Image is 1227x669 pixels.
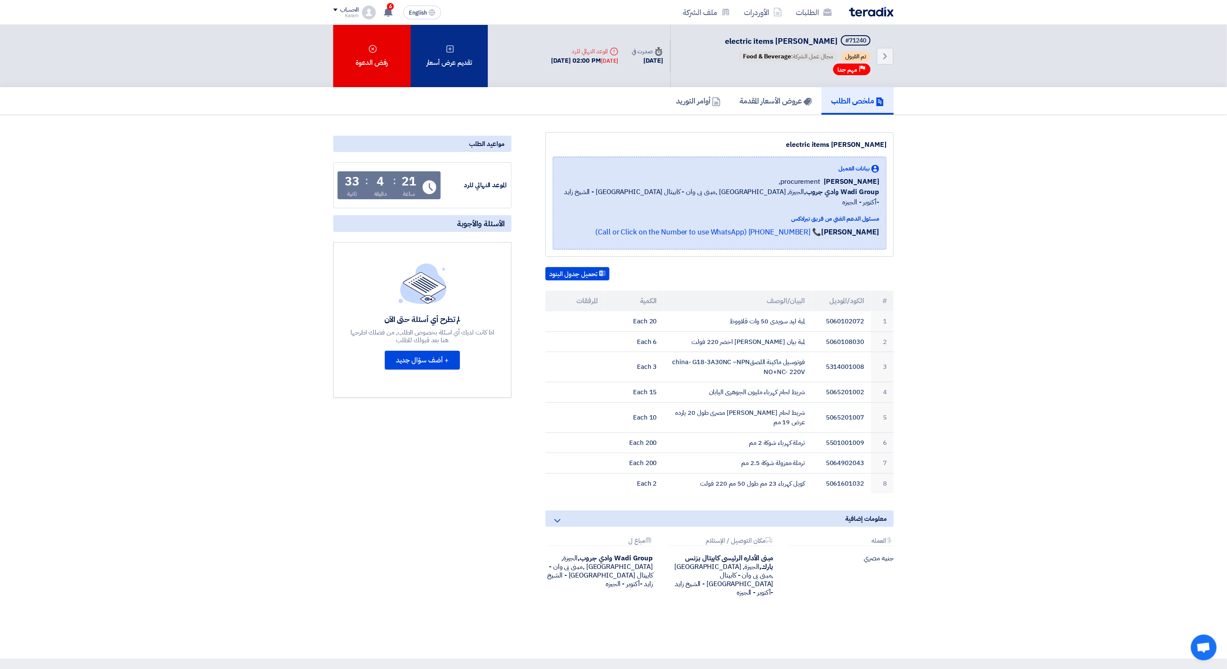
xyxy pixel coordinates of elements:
[385,351,460,370] button: + أضف سؤال جديد
[676,2,737,22] a: ملف الشركة
[560,214,879,223] div: مسئول الدعم الفني من فريق تيرادكس
[402,176,416,188] div: 21
[578,553,653,563] b: Wadi Group وادي جروب,
[871,291,894,311] th: #
[345,176,359,188] div: 33
[605,453,664,474] td: 200 Each
[737,2,789,22] a: الأوردرات
[789,2,839,22] a: الطلبات
[457,219,505,228] span: الأسئلة والأجوبة
[743,52,791,61] span: Food & Beverage
[664,402,812,432] td: شريط لحام [PERSON_NAME] مصرى طول 20 يارده عرض 19 مم
[365,173,368,189] div: :
[812,291,871,311] th: الكود/الموديل
[871,402,894,432] td: 5
[664,432,812,453] td: ترملة كهرباء شوكة 2 مم
[725,35,872,47] h5: electric items Saleh Ghadery
[841,52,871,62] span: تم القبول
[871,473,894,493] td: 8
[387,3,394,10] span: 6
[664,352,812,382] td: فوتوسيل ماكينة اللصقchina- G18-3A30NC –NPN NO+NC- 220V
[333,25,411,87] div: رفض الدعوة
[838,164,870,173] span: بيانات العميل
[664,473,812,493] td: كويل كهرباء 23 مم طول 50 مم 220 فولت
[824,176,879,187] span: [PERSON_NAME]
[739,52,837,62] span: مجال عمل الشركة:
[664,382,812,403] td: شريط لحام كهرباء مليون الجوهرى اليابان
[812,473,871,493] td: 5061601032
[725,35,837,47] span: electric items [PERSON_NAME]
[605,473,664,493] td: 2 Each
[871,311,894,331] td: 1
[549,537,653,546] div: مباع ل
[779,176,820,187] span: procurement,
[374,189,387,198] div: دقيقة
[605,402,664,432] td: 10 Each
[605,291,664,311] th: الكمية
[821,227,879,237] strong: [PERSON_NAME]
[812,311,871,331] td: 5060102072
[676,96,721,106] h5: أوامر التوريد
[845,38,866,44] div: #71240
[849,7,894,17] img: Teradix logo
[605,382,664,403] td: 15 Each
[845,514,887,523] span: معلومات إضافية
[545,291,605,311] th: المرفقات
[350,328,496,344] div: اذا كانت لديك أي اسئلة بخصوص الطلب, من فضلك اطرحها هنا بعد قبولك للطلب
[664,311,812,331] td: لمبة ليد سويدى 50 وات قلاووظ
[333,136,512,152] div: مواعيد الطلب
[601,57,618,65] div: [DATE]
[804,187,879,197] b: Wadi Group وادي جروب,
[871,352,894,382] td: 3
[831,96,884,106] h5: ملخص الطلب
[669,537,773,546] div: مكان التوصيل / الإستلام
[871,382,894,403] td: 4
[399,263,447,304] img: empty_state_list.svg
[403,6,441,19] button: English
[605,311,664,331] td: 20 Each
[664,453,812,474] td: ترملة معزولة شوكة 2.5 مم
[812,432,871,453] td: 5501001009
[812,331,871,352] td: 5060108030
[837,66,857,74] span: مهم جدا
[605,331,664,352] td: 6 Each
[553,140,886,150] div: electric items [PERSON_NAME]
[632,47,663,56] div: صدرت في
[685,553,773,572] b: مبنى الأداره الرئيسى كابيتال بزنس بارك,
[545,267,609,281] button: تحميل جدول البنود
[871,331,894,352] td: 2
[632,56,663,66] div: [DATE]
[822,87,894,115] a: ملخص الطلب
[333,13,359,18] div: Karam
[871,453,894,474] td: 7
[664,291,812,311] th: البيان/الوصف
[409,10,427,16] span: English
[442,180,507,190] div: الموعد النهائي للرد
[1191,635,1217,660] a: دردشة مفتوحة
[790,537,894,546] div: العمله
[551,56,618,66] div: [DATE] 02:00 PM
[605,352,664,382] td: 3 Each
[362,6,376,19] img: profile_test.png
[730,87,822,115] a: عروض الأسعار المقدمة
[393,173,396,189] div: :
[666,554,773,597] div: الجيزة, [GEOGRAPHIC_DATA] ,مبنى بى وان - كابيتال [GEOGRAPHIC_DATA] - الشيخ زايد -أكتوبر - الجيزه
[664,331,812,352] td: لمبة بيان [PERSON_NAME] اخضر 220 فولت
[560,187,879,207] span: الجيزة, [GEOGRAPHIC_DATA] ,مبنى بى وان - كابيتال [GEOGRAPHIC_DATA] - الشيخ زايد -أكتوبر - الجيزه
[812,402,871,432] td: 5065201007
[667,87,730,115] a: أوامر التوريد
[595,227,821,237] a: 📞 [PHONE_NUMBER] (Call or Click on the Number to use WhatsApp)
[403,189,415,198] div: ساعة
[377,176,384,188] div: 4
[812,352,871,382] td: 5314001008
[605,432,664,453] td: 200 Each
[411,25,488,87] div: تقديم عرض أسعار
[740,96,812,106] h5: عروض الأسعار المقدمة
[347,189,357,198] div: ثانية
[786,554,894,563] div: جنيه مصري
[340,6,359,14] div: الحساب
[551,47,618,56] div: الموعد النهائي للرد
[871,432,894,453] td: 6
[545,554,653,588] div: الجيزة, [GEOGRAPHIC_DATA] ,مبنى بى وان - كابيتال [GEOGRAPHIC_DATA] - الشيخ زايد -أكتوبر - الجيزه
[812,382,871,403] td: 5065201002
